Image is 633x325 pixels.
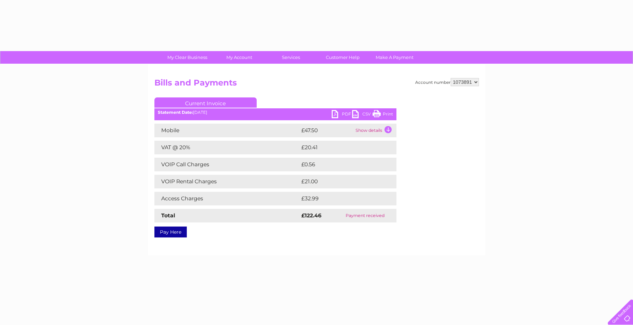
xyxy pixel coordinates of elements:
a: My Clear Business [159,51,215,64]
a: Services [263,51,319,64]
a: Print [373,110,393,120]
div: [DATE] [154,110,396,115]
a: Current Invoice [154,97,257,108]
a: Make A Payment [366,51,423,64]
a: Customer Help [315,51,371,64]
a: My Account [211,51,267,64]
td: VOIP Call Charges [154,158,300,171]
td: £21.00 [300,175,382,188]
h2: Bills and Payments [154,78,479,91]
td: Payment received [334,209,396,222]
td: £20.41 [300,141,382,154]
a: CSV [352,110,373,120]
td: VOIP Rental Charges [154,175,300,188]
td: £32.99 [300,192,383,205]
b: Statement Date: [158,110,193,115]
a: Pay Here [154,227,187,237]
a: PDF [332,110,352,120]
td: £0.56 [300,158,380,171]
td: Access Charges [154,192,300,205]
td: Show details [354,124,396,137]
strong: Total [161,212,175,219]
strong: £122.46 [301,212,321,219]
td: VAT @ 20% [154,141,300,154]
td: £47.50 [300,124,354,137]
td: Mobile [154,124,300,137]
div: Account number [415,78,479,86]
